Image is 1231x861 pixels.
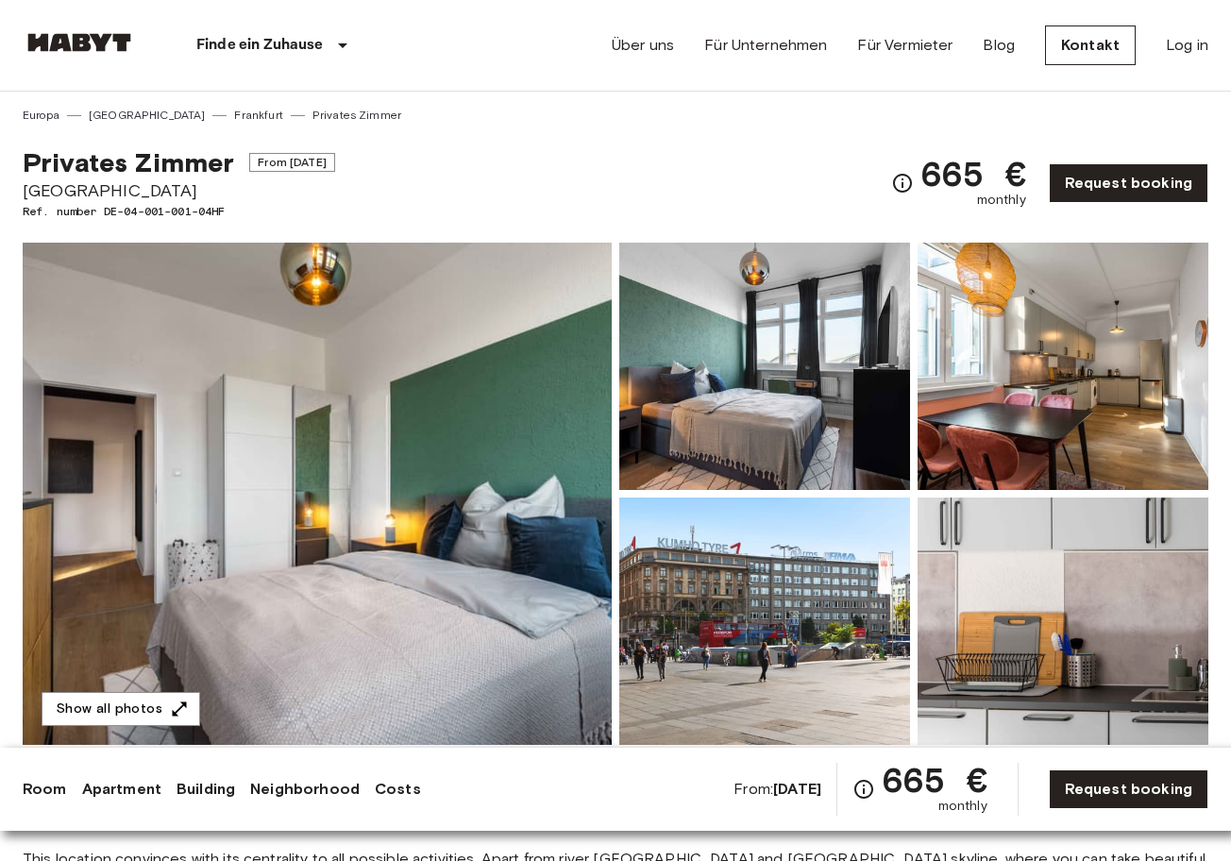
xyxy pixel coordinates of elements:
img: Picture of unit DE-04-001-001-04HF [619,243,910,490]
span: Privates Zimmer [23,146,234,178]
a: Building [177,778,235,801]
img: Marketing picture of unit DE-04-001-001-04HF [23,243,612,745]
a: Request booking [1049,769,1208,809]
span: Ref. number DE-04-001-001-04HF [23,203,335,220]
a: Für Vermieter [857,34,953,57]
svg: Check cost overview for full price breakdown. Please note that discounts apply to new joiners onl... [891,172,914,194]
img: Picture of unit DE-04-001-001-04HF [918,498,1208,745]
span: From [DATE] [249,153,335,172]
img: Picture of unit DE-04-001-001-04HF [619,498,910,745]
a: Costs [375,778,421,801]
a: Request booking [1049,163,1208,203]
span: monthly [977,191,1026,210]
span: From: [734,779,821,800]
span: [GEOGRAPHIC_DATA] [23,178,335,203]
a: Blog [983,34,1015,57]
a: Privates Zimmer [312,107,401,124]
a: Frankfurt [234,107,282,124]
a: Kontakt [1045,25,1136,65]
img: Picture of unit DE-04-001-001-04HF [918,243,1208,490]
a: Über uns [612,34,674,57]
img: Habyt [23,33,136,52]
a: Room [23,778,67,801]
span: monthly [938,797,987,816]
button: Show all photos [42,692,200,727]
a: Europa [23,107,59,124]
a: [GEOGRAPHIC_DATA] [89,107,206,124]
a: Für Unternehmen [704,34,827,57]
span: 665 € [921,157,1026,191]
a: Log in [1166,34,1208,57]
p: Finde ein Zuhause [196,34,324,57]
a: Apartment [82,778,161,801]
b: [DATE] [773,780,821,798]
svg: Check cost overview for full price breakdown. Please note that discounts apply to new joiners onl... [852,778,875,801]
span: 665 € [883,763,987,797]
a: Neighborhood [250,778,360,801]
